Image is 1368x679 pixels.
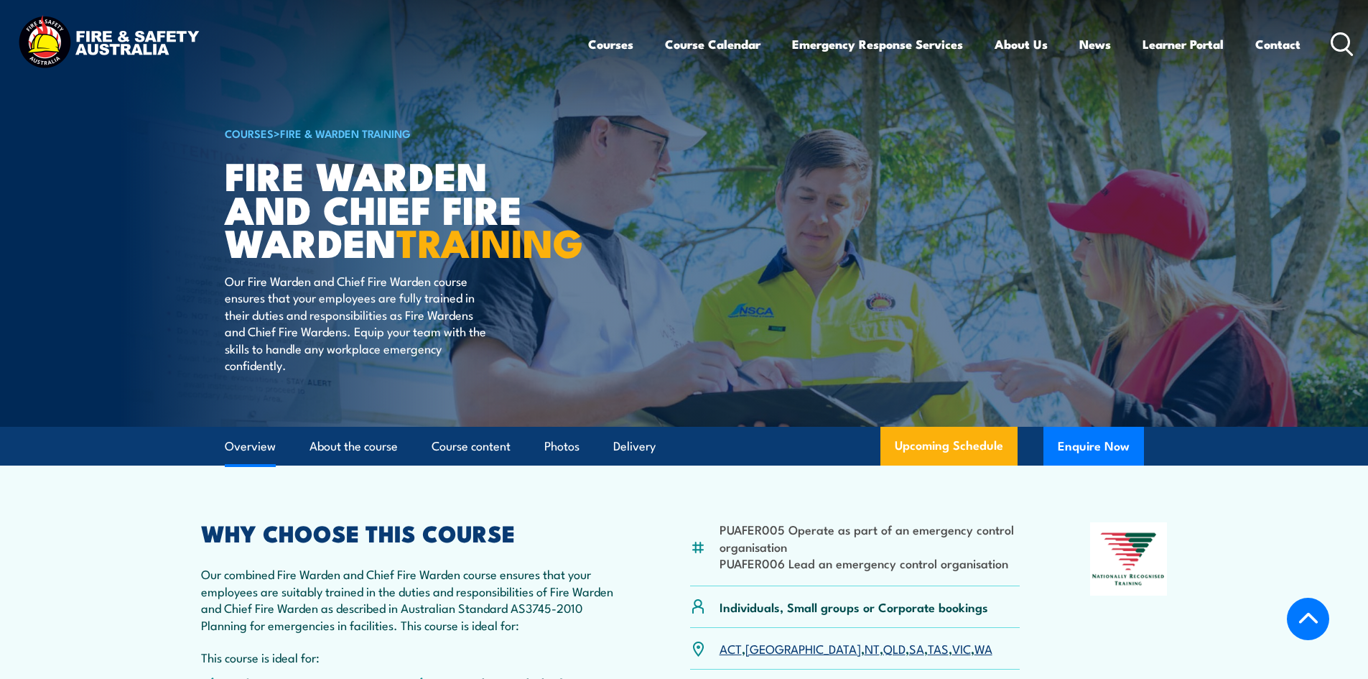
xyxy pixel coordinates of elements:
[952,639,971,657] a: VIC
[1090,522,1168,596] img: Nationally Recognised Training logo.
[1079,25,1111,63] a: News
[720,521,1020,555] li: PUAFER005 Operate as part of an emergency control organisation
[225,125,274,141] a: COURSES
[745,639,861,657] a: [GEOGRAPHIC_DATA]
[1255,25,1300,63] a: Contact
[665,25,760,63] a: Course Calendar
[974,639,992,657] a: WA
[720,555,1020,571] li: PUAFER006 Lead an emergency control organisation
[928,639,949,657] a: TAS
[865,639,880,657] a: NT
[1043,427,1144,466] button: Enquire Now
[310,428,398,466] a: About the course
[201,649,620,665] p: This course is ideal for:
[396,211,583,271] strong: TRAINING
[883,639,906,657] a: QLD
[720,640,992,657] p: , , , , , , ,
[201,522,620,542] h2: WHY CHOOSE THIS COURSE
[792,25,963,63] a: Emergency Response Services
[225,428,276,466] a: Overview
[280,125,411,141] a: Fire & Warden Training
[720,639,742,657] a: ACT
[909,639,924,657] a: SA
[201,565,620,633] p: Our combined Fire Warden and Chief Fire Warden course ensures that your employees are suitably tr...
[544,428,580,466] a: Photos
[225,124,580,142] h6: >
[995,25,1048,63] a: About Us
[880,427,1018,466] a: Upcoming Schedule
[1143,25,1224,63] a: Learner Portal
[225,158,580,259] h1: Fire Warden and Chief Fire Warden
[588,25,633,63] a: Courses
[720,599,988,615] p: Individuals, Small groups or Corporate bookings
[225,272,487,373] p: Our Fire Warden and Chief Fire Warden course ensures that your employees are fully trained in the...
[432,428,511,466] a: Course content
[613,428,656,466] a: Delivery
